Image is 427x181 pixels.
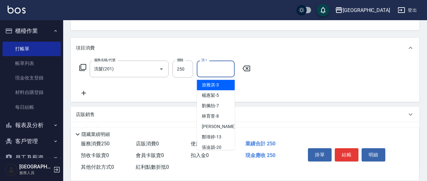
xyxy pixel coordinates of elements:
[308,148,332,161] button: 掛單
[76,45,95,51] p: 項目消費
[19,164,51,170] h5: [GEOGRAPHIC_DATA]
[81,141,110,147] span: 服務消費 250
[8,6,26,14] img: Logo
[202,144,221,151] span: 張渝潁 -20
[335,148,358,161] button: 結帳
[245,152,275,158] span: 現金應收 250
[19,170,51,176] p: 服務人員
[202,113,219,120] span: 林育萱 -8
[177,58,183,62] label: 價格
[317,4,329,16] button: save
[343,6,390,14] div: [GEOGRAPHIC_DATA]
[3,117,61,133] button: 報表及分析
[81,131,110,138] p: 隱藏業績明細
[3,100,61,114] a: 每日結帳
[3,149,61,166] button: 員工及薪資
[202,92,219,99] span: 楊惠絜 -5
[202,123,242,130] span: [PERSON_NAME] -12
[136,141,159,147] span: 店販消費 0
[3,42,61,56] a: 打帳單
[202,82,219,88] span: 游雅淇 -3
[5,163,18,176] img: Person
[71,122,419,137] div: 預收卡販賣
[191,141,219,147] span: 使用預收卡 0
[71,107,419,122] div: 店販銷售
[71,38,419,58] div: 項目消費
[76,126,99,133] p: 預收卡販賣
[3,85,61,100] a: 材料自購登錄
[3,56,61,71] a: 帳單列表
[3,133,61,149] button: 客戶管理
[202,102,219,109] span: 劉佩怡 -7
[201,58,207,62] label: 洗-1
[3,71,61,85] a: 現金收支登錄
[191,152,209,158] span: 扣入金 0
[202,134,221,140] span: 鄭瑋婷 -13
[81,164,114,170] span: 其他付款方式 0
[245,141,275,147] span: 業績合計 250
[362,148,385,161] button: 明細
[333,4,393,17] button: [GEOGRAPHIC_DATA]
[136,164,169,170] span: 紅利點數折抵 0
[136,152,164,158] span: 會員卡販賣 0
[395,4,419,16] button: 登出
[3,23,61,39] button: 櫃檯作業
[81,152,109,158] span: 預收卡販賣 0
[156,64,166,74] button: Open
[94,58,115,62] label: 服務名稱/代號
[76,111,95,118] p: 店販銷售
